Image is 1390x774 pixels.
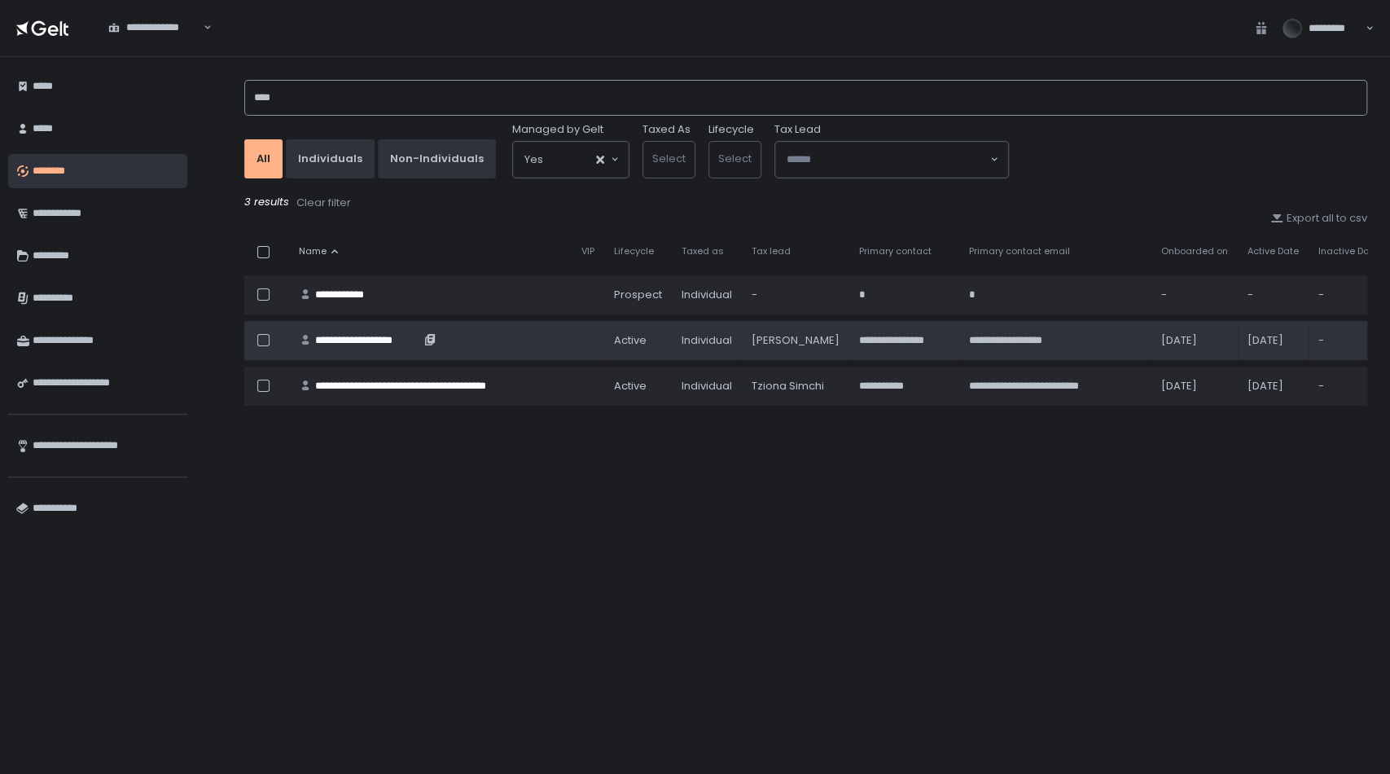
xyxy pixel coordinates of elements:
div: Individual [682,379,732,394]
div: Non-Individuals [390,152,484,166]
button: Individuals [286,139,375,178]
span: Taxed as [682,245,724,257]
span: Onboarded on [1161,245,1228,257]
span: Tax lead [752,245,791,257]
div: Individuals [298,152,362,166]
div: - [1247,288,1299,302]
div: Search for option [98,11,212,45]
span: Tax Lead [774,122,821,137]
span: Primary contact [859,245,932,257]
div: [DATE] [1247,379,1299,394]
div: [DATE] [1247,333,1299,348]
div: - [1161,288,1228,302]
button: Export all to csv [1270,211,1367,226]
span: Primary contact email [969,245,1070,257]
span: Select [718,151,752,166]
div: [DATE] [1161,379,1228,394]
button: Clear Selected [596,156,604,164]
div: - [752,288,840,302]
span: VIP [581,245,594,257]
div: - [1318,379,1379,394]
button: Clear filter [296,195,352,211]
span: Inactive Date [1318,245,1379,257]
span: Managed by Gelt [512,122,603,137]
div: All [257,152,270,166]
div: - [1318,288,1379,302]
div: [PERSON_NAME] [752,333,840,348]
span: Lifecycle [614,245,654,257]
span: active [614,333,647,348]
span: Yes [524,152,543,168]
span: Active Date [1247,245,1299,257]
div: [DATE] [1161,333,1228,348]
span: active [614,379,647,394]
span: Name [299,245,327,257]
div: Individual [682,333,732,348]
div: - [1318,333,1379,348]
div: Clear filter [296,196,351,210]
label: Lifecycle [708,122,754,137]
input: Search for option [108,35,202,51]
div: Individual [682,288,732,302]
div: 3 results [244,195,1367,211]
span: Select [652,151,686,166]
button: Non-Individuals [378,139,496,178]
span: prospect [614,288,662,302]
div: Tziona Simchi [752,379,840,394]
div: Search for option [513,142,629,178]
input: Search for option [543,152,594,168]
button: All [244,139,283,178]
label: Taxed As [642,122,691,137]
div: Search for option [775,142,1008,178]
input: Search for option [787,152,989,168]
